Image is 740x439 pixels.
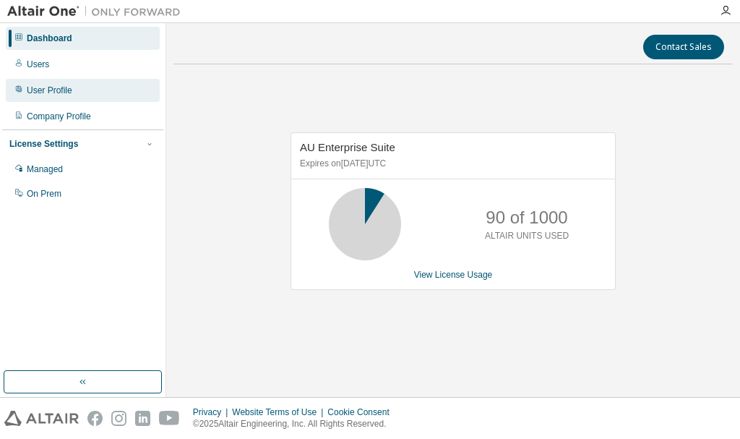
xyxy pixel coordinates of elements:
div: Cookie Consent [327,406,397,418]
img: youtube.svg [159,411,180,426]
div: Privacy [193,406,232,418]
button: Contact Sales [643,35,724,59]
p: © 2025 Altair Engineering, Inc. All Rights Reserved. [193,418,398,430]
div: Managed [27,163,63,175]
p: 90 of 1000 [486,205,567,230]
img: linkedin.svg [135,411,150,426]
p: Expires on [DATE] UTC [300,158,603,170]
img: Altair One [7,4,188,19]
div: On Prem [27,188,61,200]
img: facebook.svg [87,411,103,426]
img: altair_logo.svg [4,411,79,426]
span: AU Enterprise Suite [300,141,395,153]
div: Website Terms of Use [232,406,327,418]
img: instagram.svg [111,411,126,426]
div: Dashboard [27,33,72,44]
p: ALTAIR UNITS USED [485,230,569,242]
div: Users [27,59,49,70]
div: User Profile [27,85,72,96]
div: Company Profile [27,111,91,122]
div: License Settings [9,138,78,150]
a: View License Usage [414,270,493,280]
